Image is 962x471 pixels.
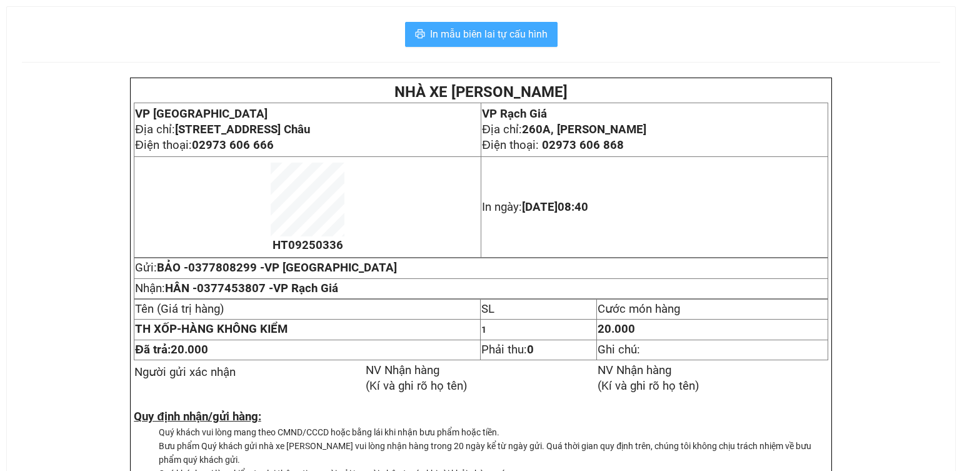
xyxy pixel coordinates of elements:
strong: Quy định nhận/gửi hàng: [134,410,261,423]
span: VP Rạch Giá [273,281,338,295]
strong: 260A, [PERSON_NAME] [522,123,646,136]
span: Điện thoại: [482,138,623,152]
span: (Kí và ghi rõ họ tên) [366,379,467,393]
span: Điện thoại: [135,138,273,152]
span: Nhận: [135,281,338,295]
span: [DATE] [522,200,588,214]
strong: HÀNG KHÔNG KIỂM [135,322,288,336]
strong: 0 [527,343,534,357]
span: 08:40 [558,200,588,214]
span: NV Nhận hàng [366,363,439,377]
span: 02973 606 666 [192,138,274,152]
strong: NHÀ XE [PERSON_NAME] [394,83,568,101]
span: Ghi chú: [598,343,640,357]
span: 0377453807 - [197,281,338,295]
span: Đã trả: [135,343,208,357]
span: VP Rạch Giá [482,107,547,121]
span: 1 [481,325,486,335]
span: Gửi: [135,261,397,275]
span: Địa chỉ: [482,123,646,136]
span: - [135,322,181,336]
strong: [STREET_ADDRESS] Châu [175,123,310,136]
span: 0377808299 - [188,261,397,275]
span: In ngày: [482,200,588,214]
span: Địa chỉ: [135,123,309,136]
li: Bưu phẩm Quý khách gửi nhà xe [PERSON_NAME] vui lòng nhận hàng trong 20 ngày kể từ ngày gửi. Quá ... [159,439,828,467]
span: HT09250336 [273,238,343,252]
span: TH XỐP [135,322,177,336]
span: 20.000 [171,343,208,357]
span: Cước món hàng [598,302,680,316]
span: VP [GEOGRAPHIC_DATA] [264,261,397,275]
span: printer [415,29,425,41]
span: 20.000 [598,322,635,336]
span: BẢO - [157,261,397,275]
span: (Kí và ghi rõ họ tên) [598,379,699,393]
span: Người gửi xác nhận [134,365,236,379]
span: In mẫu biên lai tự cấu hình [430,26,548,42]
span: Tên (Giá trị hàng) [135,302,224,316]
li: Quý khách vui lòng mang theo CMND/CCCD hoặc bằng lái khi nhận bưu phẩm hoặc tiền. [159,425,828,439]
span: VP [GEOGRAPHIC_DATA] [135,107,268,121]
span: NV Nhận hàng [598,363,671,377]
span: HÂN - [165,281,338,295]
span: SL [481,302,494,316]
button: printerIn mẫu biên lai tự cấu hình [405,22,558,47]
span: Phải thu: [481,343,534,357]
span: 02973 606 868 [542,138,624,152]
